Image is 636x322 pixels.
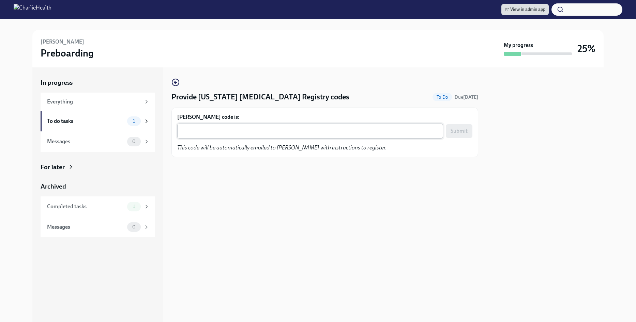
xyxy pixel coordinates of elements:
[47,98,141,106] div: Everything
[177,144,387,151] em: This code will be automatically emailed to [PERSON_NAME] with instructions to register.
[41,217,155,237] a: Messages0
[41,38,84,46] h6: [PERSON_NAME]
[504,42,533,49] strong: My progress
[47,223,124,231] div: Messages
[41,131,155,152] a: Messages0
[129,118,139,124] span: 1
[171,92,349,102] h4: Provide [US_STATE] [MEDICAL_DATA] Registry codes
[128,139,140,144] span: 0
[177,113,472,121] label: [PERSON_NAME] code is:
[433,95,452,100] span: To Do
[128,224,140,229] span: 0
[14,4,51,15] img: CharlieHealth
[41,78,155,87] a: In progress
[505,6,545,13] span: View in admin app
[41,163,65,172] div: For later
[41,93,155,111] a: Everything
[577,43,595,55] h3: 25%
[455,94,478,100] span: September 11th, 2025 09:00
[41,47,94,59] h3: Preboarding
[501,4,549,15] a: View in admin app
[41,182,155,191] a: Archived
[463,94,478,100] strong: [DATE]
[129,204,139,209] span: 1
[41,163,155,172] a: For later
[47,117,124,125] div: To do tasks
[455,94,478,100] span: Due
[41,196,155,217] a: Completed tasks1
[47,138,124,145] div: Messages
[41,111,155,131] a: To do tasks1
[47,203,124,210] div: Completed tasks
